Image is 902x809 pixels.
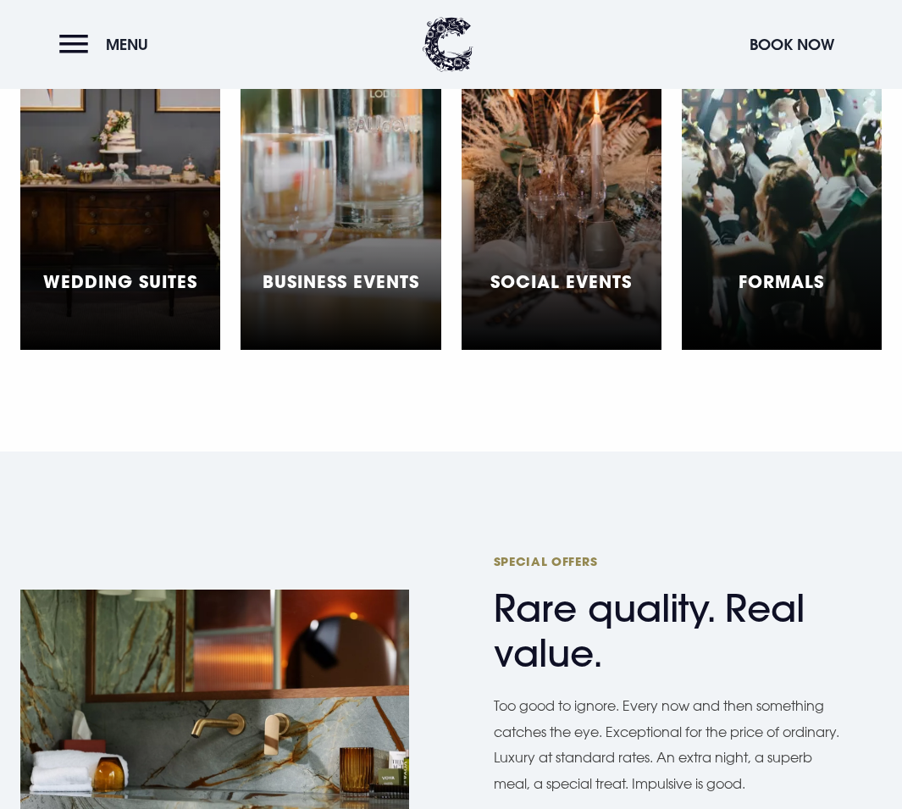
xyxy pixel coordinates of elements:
[739,271,824,291] h5: Formals
[43,271,197,291] h5: Wedding Suites
[263,271,419,291] h5: Business Events
[106,35,148,54] span: Menu
[490,271,632,291] h5: Social Events
[741,26,843,63] button: Book Now
[494,553,824,676] h2: Rare quality. Real value.
[494,553,824,569] span: Special Offers
[59,26,157,63] button: Menu
[494,693,841,796] p: Too good to ignore. Every now and then something catches the eye. Exceptional for the price of or...
[423,17,473,72] img: Clandeboye Lodge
